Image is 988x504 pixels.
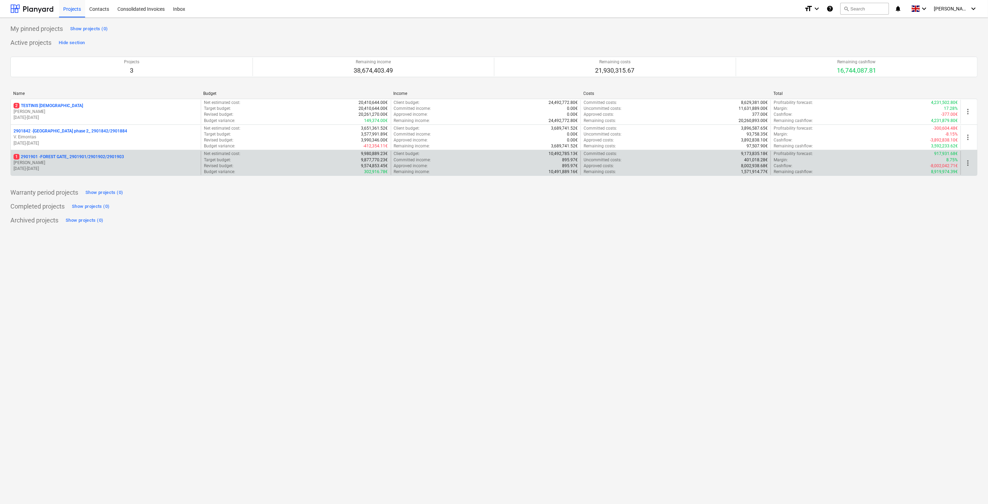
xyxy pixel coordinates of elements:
[969,5,978,13] i: keyboard_arrow_down
[551,125,578,131] p: 3,689,741.52€
[14,160,198,166] p: [PERSON_NAME]
[394,125,420,131] p: Client budget :
[953,471,988,504] iframe: Chat Widget
[10,216,58,225] p: Archived projects
[584,169,616,175] p: Remaining costs :
[584,143,616,149] p: Remaining costs :
[826,5,833,13] i: Knowledge base
[774,137,792,143] p: Cashflow :
[747,131,768,137] p: 93,758.35€
[361,157,388,163] p: 9,877,770.23€
[595,66,635,75] p: 21,930,315.67
[774,112,792,117] p: Cashflow :
[204,125,240,131] p: Net estimated cost :
[394,169,430,175] p: Remaining income :
[10,202,65,211] p: Completed projects
[361,151,388,157] p: 9,980,889.23€
[14,109,198,115] p: [PERSON_NAME]
[944,106,958,112] p: 17.28%
[584,112,614,117] p: Approved costs :
[934,151,958,157] p: 917,931.68€
[68,23,109,34] button: Show projects (0)
[204,100,240,106] p: Net estimated cost :
[394,118,430,124] p: Remaining income :
[204,137,233,143] p: Revised budget :
[14,140,198,146] p: [DATE] - [DATE]
[840,3,889,15] button: Search
[595,59,635,65] p: Remaining costs
[72,203,109,211] div: Show projects (0)
[774,157,788,163] p: Margin :
[549,169,578,175] p: 10,491,889.16€
[584,131,621,137] p: Uncommitted costs :
[551,143,578,149] p: 3,689,741.52€
[837,59,876,65] p: Remaining cashflow
[124,59,139,65] p: Projects
[14,134,198,140] p: V. Eimontas
[964,107,972,116] span: more_vert
[774,100,813,106] p: Profitability forecast :
[394,106,431,112] p: Committed income :
[774,125,813,131] p: Profitability forecast :
[13,91,198,96] div: Name
[584,163,614,169] p: Approved costs :
[752,112,768,117] p: 377.00€
[930,163,958,169] p: -8,002,042.71€
[584,125,617,131] p: Committed costs :
[14,128,198,146] div: 2901842 -[GEOGRAPHIC_DATA] phase 2_ 2901842/2901884V. Eimontas[DATE]-[DATE]
[774,163,792,169] p: Cashflow :
[584,100,617,106] p: Committed costs :
[364,118,388,124] p: 149,374.00€
[747,143,768,149] p: 97,507.90€
[14,103,83,109] p: TESTINIS [DEMOGRAPHIC_DATA]
[66,217,103,225] div: Show projects (0)
[584,151,617,157] p: Committed costs :
[59,39,85,47] div: Hide section
[394,131,431,137] p: Committed income :
[843,6,849,11] span: search
[70,201,111,212] button: Show projects (0)
[14,154,198,172] div: 12901901 -FOREST GATE_ 2901901/2901902/2901903[PERSON_NAME][DATE]-[DATE]
[84,187,125,198] button: Show projects (0)
[584,91,768,96] div: Costs
[741,151,768,157] p: 9,173,835.18€
[363,143,388,149] p: -412,354.11€
[549,100,578,106] p: 24,492,772.80€
[930,137,958,143] p: -3,892,838.10€
[931,169,958,175] p: 8,919,974.39€
[204,118,235,124] p: Budget variance :
[741,137,768,143] p: 3,892,838.10€
[567,131,578,137] p: 0.00€
[584,157,621,163] p: Uncommitted costs :
[394,112,428,117] p: Approved income :
[774,91,958,96] div: Total
[393,91,578,96] div: Income
[14,115,198,121] p: [DATE] - [DATE]
[204,157,231,163] p: Target budget :
[203,91,388,96] div: Budget
[14,154,19,160] span: 1
[359,106,388,112] p: 20,410,644.00€
[394,151,420,157] p: Client budget :
[361,137,388,143] p: 3,990,346.00€
[584,137,614,143] p: Approved costs :
[837,66,876,75] p: 16,744,087.81
[567,106,578,112] p: 0.00€
[741,100,768,106] p: 8,629,381.00€
[394,100,420,106] p: Client budget :
[204,169,235,175] p: Budget variance :
[14,166,198,172] p: [DATE] - [DATE]
[57,37,87,48] button: Hide section
[964,133,972,141] span: more_vert
[741,163,768,169] p: 8,002,938.68€
[774,151,813,157] p: Profitability forecast :
[10,39,51,47] p: Active projects
[394,157,431,163] p: Committed income :
[931,118,958,124] p: 4,231,879.80€
[739,106,768,112] p: 11,631,889.00€
[14,154,124,160] p: 2901901 - FOREST GATE_ 2901901/2901902/2901903
[941,112,958,117] p: -377.00€
[204,112,233,117] p: Revised budget :
[549,151,578,157] p: 10,492,785.13€
[364,169,388,175] p: 302,916.78€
